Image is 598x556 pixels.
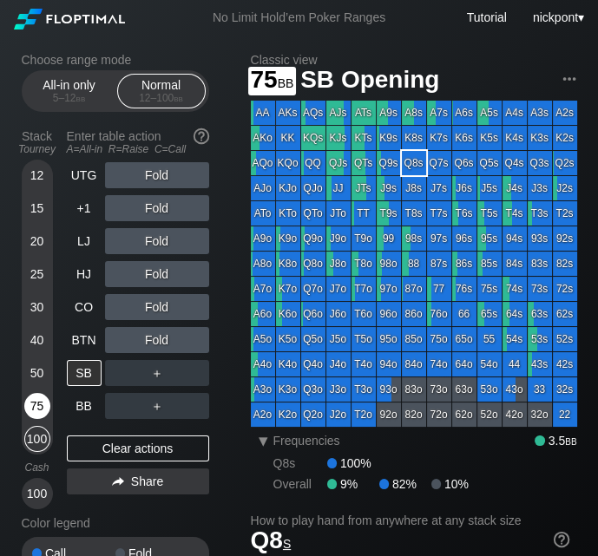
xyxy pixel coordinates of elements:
[427,226,451,251] div: 97s
[326,402,351,427] div: J2o
[553,327,577,351] div: 52s
[251,402,275,427] div: A2o
[402,352,426,376] div: 84o
[377,126,401,150] div: K9s
[248,67,297,95] span: 75
[377,402,401,427] div: 92o
[192,127,211,146] img: help.32db89a4.svg
[301,151,325,175] div: QQ
[377,277,401,301] div: 97o
[553,302,577,326] div: 62s
[326,377,351,402] div: J3o
[276,352,300,376] div: K4o
[251,252,275,276] div: A8o
[452,277,476,301] div: 76s
[553,226,577,251] div: 92s
[402,252,426,276] div: 88
[352,377,376,402] div: T3o
[528,402,552,427] div: 32o
[402,226,426,251] div: 98s
[352,302,376,326] div: T6o
[301,252,325,276] div: Q8o
[24,327,50,353] div: 40
[402,402,426,427] div: 82o
[30,75,109,108] div: All-in only
[535,434,576,448] div: 3.5
[125,92,198,104] div: 12 – 100
[276,151,300,175] div: KQo
[67,228,102,254] div: LJ
[326,176,351,200] div: JJ
[452,101,476,125] div: A6s
[377,252,401,276] div: 98o
[503,226,527,251] div: 94s
[105,162,209,188] div: Fold
[377,201,401,226] div: T9s
[553,176,577,200] div: J2s
[528,352,552,376] div: 43s
[251,201,275,226] div: ATo
[326,327,351,351] div: J5o
[477,101,502,125] div: A5s
[503,352,527,376] div: 44
[452,151,476,175] div: Q6s
[467,10,507,24] a: Tutorial
[503,277,527,301] div: 74s
[477,277,502,301] div: 75s
[477,201,502,226] div: T5s
[528,377,552,402] div: 33
[528,327,552,351] div: 53s
[402,101,426,125] div: A8s
[67,261,102,287] div: HJ
[402,327,426,351] div: 85o
[352,226,376,251] div: T9o
[24,360,50,386] div: 50
[105,327,209,353] div: Fold
[352,352,376,376] div: T4o
[24,426,50,452] div: 100
[105,360,209,386] div: ＋
[503,252,527,276] div: 84s
[67,393,102,419] div: BB
[379,477,431,491] div: 82%
[402,176,426,200] div: J8s
[503,151,527,175] div: Q4s
[452,327,476,351] div: 65o
[553,352,577,376] div: 42s
[427,176,451,200] div: J7s
[327,477,379,491] div: 9%
[377,151,401,175] div: Q9s
[105,393,209,419] div: ＋
[565,434,576,448] span: bb
[452,402,476,427] div: 62o
[477,151,502,175] div: Q5s
[22,509,209,537] div: Color legend
[528,252,552,276] div: 83s
[553,126,577,150] div: K2s
[67,327,102,353] div: BTN
[327,456,371,470] div: 100%
[553,377,577,402] div: 32s
[326,126,351,150] div: KJs
[533,10,578,24] span: nickpont
[528,302,552,326] div: 63s
[427,201,451,226] div: T7s
[402,201,426,226] div: T8s
[402,377,426,402] div: 83o
[301,402,325,427] div: Q2o
[377,101,401,125] div: A9s
[528,176,552,200] div: J3s
[477,176,502,200] div: J5s
[477,377,502,402] div: 53o
[67,195,102,221] div: +1
[503,377,527,402] div: 43o
[503,101,527,125] div: A4s
[553,277,577,301] div: 72s
[553,101,577,125] div: A2s
[402,126,426,150] div: K8s
[112,477,124,487] img: share.864f2f62.svg
[276,327,300,351] div: K5o
[528,277,552,301] div: 73s
[301,352,325,376] div: Q4o
[67,360,102,386] div: SB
